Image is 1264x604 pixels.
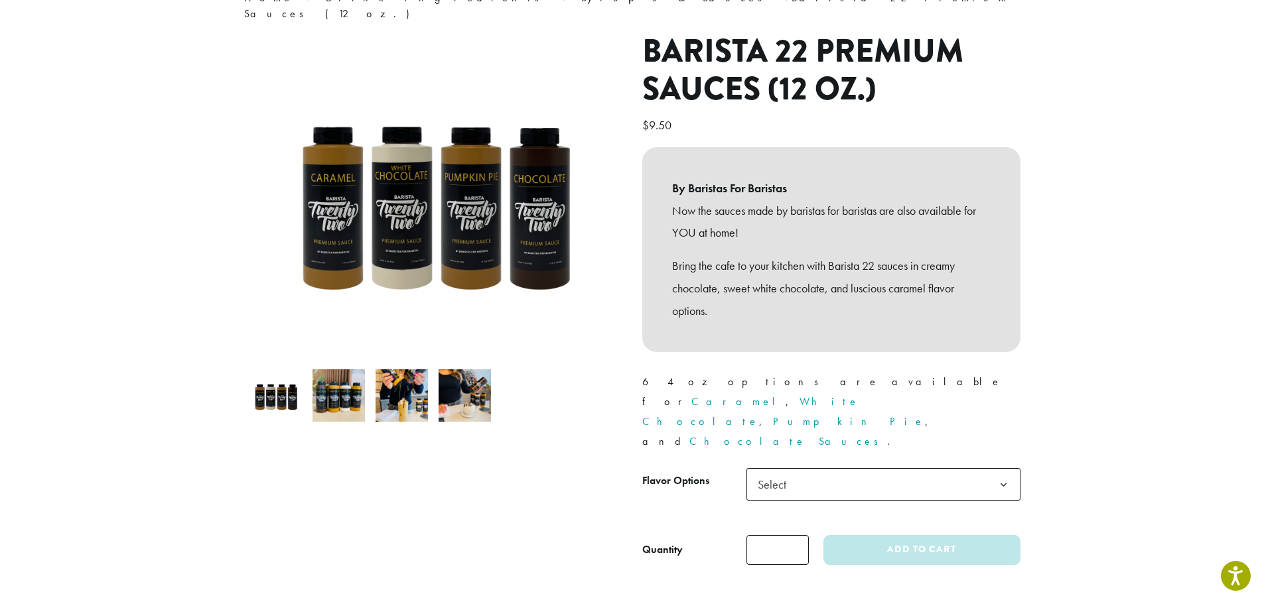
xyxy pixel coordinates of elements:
[642,394,859,428] a: White Chocolate
[642,542,683,558] div: Quantity
[672,255,991,322] p: Bring the cafe to your kitchen with Barista 22 sauces in creamy chocolate, sweet white chocolate,...
[642,117,675,133] bdi: 9.50
[746,535,809,565] input: Product quantity
[642,372,1020,452] p: 64 oz options are available for , , , and .
[823,535,1020,565] button: Add to cart
[249,369,302,422] img: Barista 22 12 oz Sauces - All Flavors
[691,394,786,408] a: Caramel
[672,200,991,245] p: Now the sauces made by baristas for baristas are also available for YOU at home!
[642,117,649,133] span: $
[642,471,746,491] label: Flavor Options
[689,434,887,448] a: Chocolate Sauces
[313,369,365,422] img: B22 12 oz sauces line up
[642,32,1020,109] h1: Barista 22 Premium Sauces (12 oz.)
[746,468,1020,501] span: Select
[439,369,491,422] img: Barista 22 Premium Sauces (12 oz.) - Image 4
[376,369,428,422] img: Barista 22 Premium Sauces (12 oz.) - Image 3
[773,414,925,428] a: Pumpkin Pie
[752,471,800,497] span: Select
[672,177,991,200] b: By Baristas For Baristas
